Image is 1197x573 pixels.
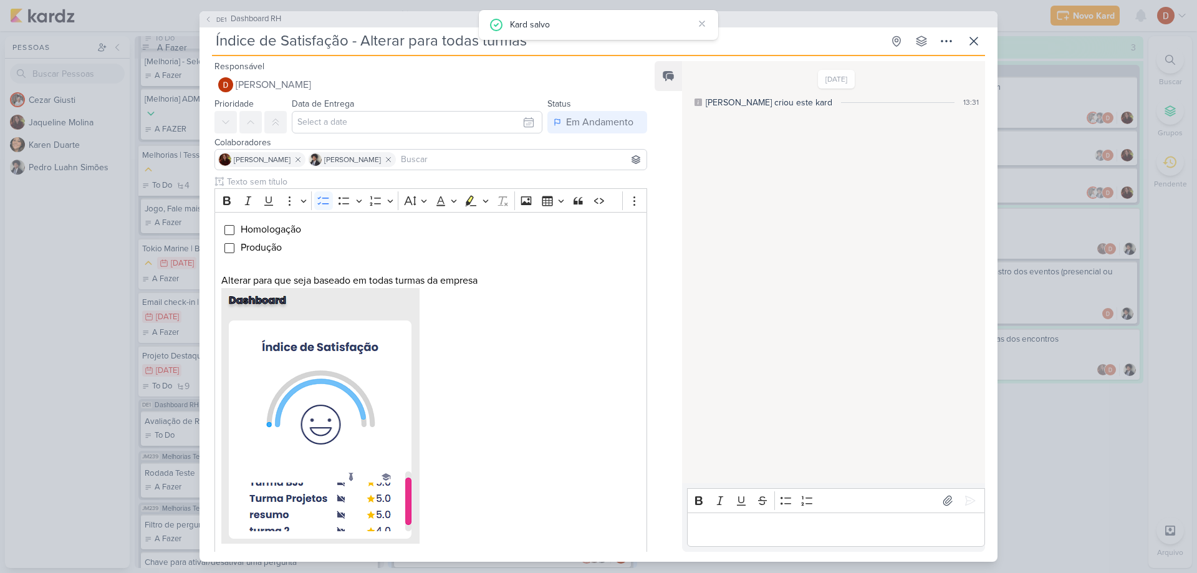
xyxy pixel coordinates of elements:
input: Kard Sem Título [212,30,883,52]
img: Pedro Luahn Simões [309,153,322,166]
p: Alterar para que seja baseado em todas turmas da empresa [221,273,640,548]
input: Texto sem título [224,175,647,188]
span: [PERSON_NAME] [234,154,291,165]
img: Jaqueline Molina [219,153,231,166]
label: Prioridade [214,99,254,109]
span: [PERSON_NAME] [324,154,381,165]
div: Kard salvo [510,17,693,31]
div: [PERSON_NAME] criou este kard [706,96,832,109]
label: Status [547,99,571,109]
img: Davi Elias Teixeira [218,77,233,92]
div: Editor toolbar [687,488,985,513]
span: Produção [241,241,282,254]
input: Select a date [292,111,542,133]
div: Em Andamento [566,115,633,130]
span: [PERSON_NAME] [236,77,311,92]
button: [PERSON_NAME] [214,74,647,96]
div: Editor toolbar [214,188,647,213]
button: Em Andamento [547,111,647,133]
div: Colaboradores [214,136,647,149]
img: pAOVUT0iHILH0Eny87OZsuPYZibDukO6U9FRY8od5c1a6g2hYaFob5z9KlQlDXUDcMwTPmh2luy8qhMr6LurTWVEj7Cuiq5so... [221,288,420,544]
div: Editor editing area: main [687,513,985,547]
input: Buscar [398,152,644,167]
span: Homologação [241,223,301,236]
div: 13:31 [963,97,979,108]
label: Responsável [214,61,264,72]
label: Data de Entrega [292,99,354,109]
div: Editor editing area: main [214,212,647,557]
